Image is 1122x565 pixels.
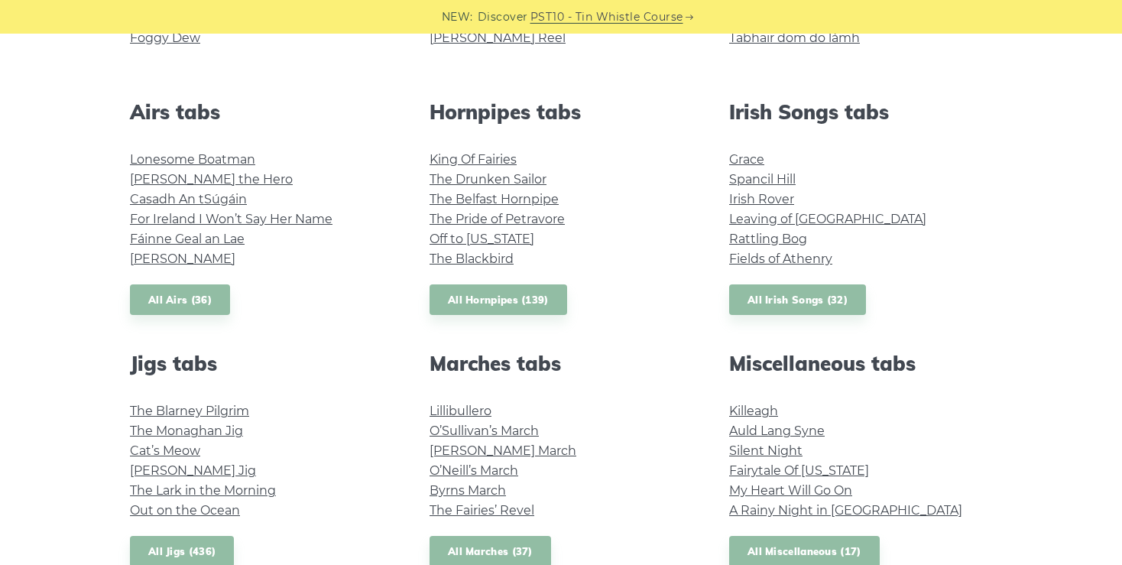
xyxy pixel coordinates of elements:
a: Lillibullero [430,404,491,418]
a: The Blackbird [430,252,514,266]
h2: Marches tabs [430,352,692,375]
h2: Miscellaneous tabs [729,352,992,375]
a: [PERSON_NAME] [130,252,235,266]
a: The Blarney Pilgrim [130,404,249,418]
a: For Ireland I Won’t Say Her Name [130,212,332,226]
a: Off to [US_STATE] [430,232,534,246]
a: My Heart Will Go On [729,483,852,498]
a: [PERSON_NAME] the Hero [130,172,293,187]
a: Out on the Ocean [130,503,240,518]
a: Fáinne Geal an Lae [130,232,245,246]
a: Leaving of [GEOGRAPHIC_DATA] [729,212,926,226]
a: All Airs (36) [130,284,230,316]
a: [PERSON_NAME] Jig [130,463,256,478]
span: NEW: [442,8,473,26]
a: All Hornpipes (139) [430,284,567,316]
h2: Airs tabs [130,100,393,124]
a: Casadh An tSúgáin [130,192,247,206]
a: King Of Fairies [430,152,517,167]
a: Fields of Athenry [729,252,832,266]
a: Silent Night [729,443,803,458]
a: The Belfast Hornpipe [430,192,559,206]
h2: Hornpipes tabs [430,100,692,124]
a: Auld Lang Syne [729,424,825,438]
a: Grace [729,152,764,167]
a: Lonesome Boatman [130,152,255,167]
a: [PERSON_NAME] March [430,443,576,458]
a: Cat’s Meow [130,443,200,458]
a: Irish Rover [729,192,794,206]
a: Fairytale Of [US_STATE] [729,463,869,478]
h2: Irish Songs tabs [729,100,992,124]
a: The Pride of Petravore [430,212,565,226]
a: The Monaghan Jig [130,424,243,438]
span: Discover [478,8,528,26]
a: Byrns March [430,483,506,498]
a: O’Neill’s March [430,463,518,478]
a: O’Sullivan’s March [430,424,539,438]
a: The Lark in the Morning [130,483,276,498]
h2: Jigs tabs [130,352,393,375]
a: Tabhair dom do lámh [729,31,860,45]
a: Spancil Hill [729,172,796,187]
a: Foggy Dew [130,31,200,45]
a: [PERSON_NAME] Reel [430,31,566,45]
a: Killeagh [729,404,778,418]
a: PST10 - Tin Whistle Course [530,8,683,26]
a: A Rainy Night in [GEOGRAPHIC_DATA] [729,503,962,518]
a: All Irish Songs (32) [729,284,866,316]
a: Rattling Bog [729,232,807,246]
a: The Drunken Sailor [430,172,546,187]
a: The Fairies’ Revel [430,503,534,518]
